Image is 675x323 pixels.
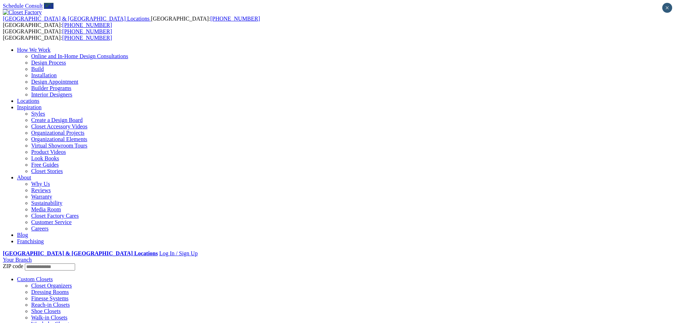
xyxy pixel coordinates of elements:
a: Closet Accessory Videos [31,123,88,129]
a: Reach-in Closets [31,302,70,308]
a: [PHONE_NUMBER] [210,16,260,22]
a: [GEOGRAPHIC_DATA] & [GEOGRAPHIC_DATA] Locations [3,250,158,256]
a: Inspiration [17,104,41,110]
a: Look Books [31,155,59,161]
span: [GEOGRAPHIC_DATA]: [GEOGRAPHIC_DATA]: [3,16,260,28]
a: Design Process [31,60,66,66]
a: [PHONE_NUMBER] [62,28,112,34]
a: [PHONE_NUMBER] [62,35,112,41]
a: Design Appointment [31,79,78,85]
a: Media Room [31,206,61,212]
a: Virtual Showroom Tours [31,143,88,149]
a: Closet Organizers [31,283,72,289]
a: Organizational Projects [31,130,84,136]
a: Sustainability [31,200,62,206]
a: Walk-in Closets [31,314,67,321]
span: [GEOGRAPHIC_DATA] & [GEOGRAPHIC_DATA] Locations [3,16,150,22]
img: Closet Factory [3,9,42,16]
span: [GEOGRAPHIC_DATA]: [GEOGRAPHIC_DATA]: [3,28,112,41]
a: Reviews [31,187,51,193]
a: Free Guides [31,162,59,168]
a: Customer Service [31,219,72,225]
button: Close [662,3,672,13]
a: [PHONE_NUMBER] [62,22,112,28]
a: Log In / Sign Up [159,250,197,256]
a: Warranty [31,194,52,200]
a: Franchising [17,238,44,244]
a: Build [31,66,44,72]
a: [GEOGRAPHIC_DATA] & [GEOGRAPHIC_DATA] Locations [3,16,151,22]
a: Interior Designers [31,91,72,98]
input: Enter your Zip code [25,263,75,271]
a: Create a Design Board [31,117,83,123]
a: About [17,174,31,180]
a: Product Videos [31,149,66,155]
a: Blog [17,232,28,238]
a: Builder Programs [31,85,71,91]
a: Call [44,3,54,9]
a: Online and In-Home Design Consultations [31,53,128,59]
a: Shoe Closets [31,308,61,314]
span: ZIP code [3,263,23,269]
a: Dressing Rooms [31,289,69,295]
a: Careers [31,225,49,232]
a: Schedule Consult [3,3,43,9]
a: Closet Factory Cares [31,213,79,219]
a: Why Us [31,181,50,187]
a: Locations [17,98,39,104]
a: Custom Closets [17,276,53,282]
a: Styles [31,111,45,117]
a: Closet Stories [31,168,63,174]
a: Finesse Systems [31,295,68,301]
a: How We Work [17,47,51,53]
a: Your Branch [3,257,32,263]
a: Installation [31,72,57,78]
a: Organizational Elements [31,136,87,142]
